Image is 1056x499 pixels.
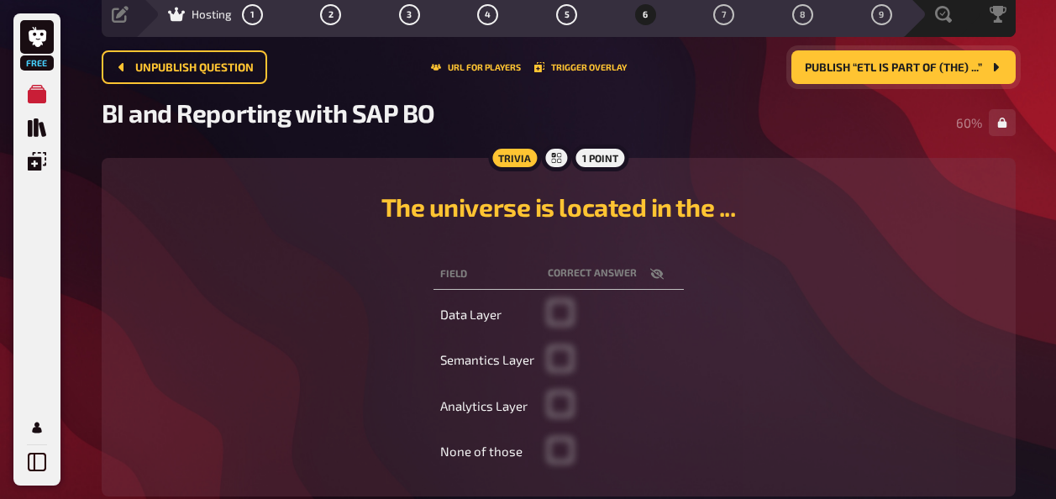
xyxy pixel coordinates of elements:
[572,144,628,171] div: 1 point
[791,50,1016,84] button: Publish “ETL is part of (the) ...”
[956,115,982,130] span: 60 %
[475,1,502,28] button: 4
[318,1,344,28] button: 2
[20,144,54,178] a: Overlays
[102,97,435,128] span: BI and Reporting with SAP BO
[20,111,54,144] a: Quiz Library
[805,62,982,74] span: Publish “ETL is part of (the) ...”
[250,10,255,19] span: 1
[328,10,334,19] span: 2
[643,10,648,19] span: 6
[122,192,996,222] h2: The universe is located in the ...
[485,10,491,19] span: 4
[800,10,806,19] span: 8
[433,293,541,336] td: Data Layer
[20,411,54,444] a: My Account
[396,1,423,28] button: 3
[433,339,541,382] td: Semantics Layer
[135,62,254,74] span: Unpublish question
[722,10,727,19] span: 7
[431,62,521,72] button: URL for players
[879,10,884,19] span: 9
[868,1,895,28] button: 9
[239,1,265,28] button: 1
[541,259,684,290] th: correct answer
[20,77,54,111] a: My Quizzes
[534,62,627,72] button: Trigger Overlay
[433,431,541,474] td: None of those
[789,1,816,28] button: 8
[565,10,570,19] span: 5
[632,1,659,28] button: 6
[554,1,581,28] button: 5
[433,385,541,428] td: Analytics Layer
[433,259,541,290] th: Field
[102,50,267,84] button: Unpublish question
[22,58,52,68] span: Free
[488,144,541,171] div: Trivia
[407,10,412,19] span: 3
[711,1,738,28] button: 7
[192,8,232,21] span: Hosting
